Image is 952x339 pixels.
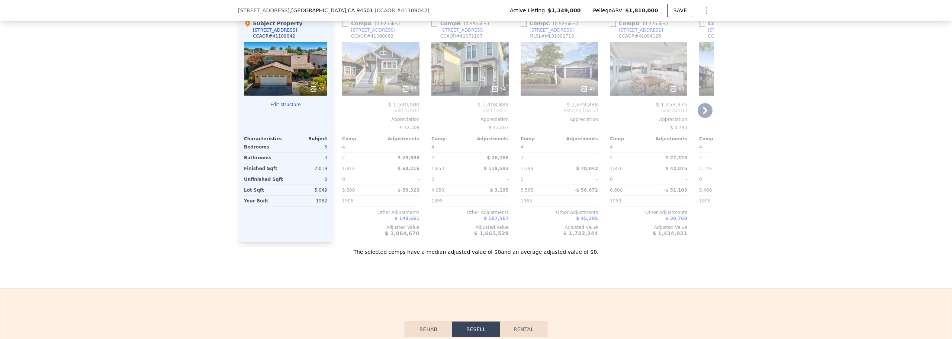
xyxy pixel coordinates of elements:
[290,7,373,14] span: , [GEOGRAPHIC_DATA]
[461,21,492,26] span: ( miles)
[431,166,444,171] span: 1,653
[649,136,687,142] div: Adjustments
[374,7,430,14] div: ( )
[398,166,419,171] span: $ 68,216
[431,153,469,163] div: 2
[470,136,509,142] div: Adjustments
[699,224,776,230] div: Adjusted Value
[610,224,687,230] div: Adjusted Value
[610,20,671,27] div: Comp D
[521,224,598,230] div: Adjusted Value
[656,102,687,108] span: $ 1,458,975
[342,196,379,206] div: 1905
[342,188,355,193] span: 3,800
[699,27,752,33] a: [STREET_ADDRESS]
[500,322,547,337] button: Rental
[699,136,738,142] div: Comp
[699,144,702,150] span: 4
[351,27,395,33] div: [STREET_ADDRESS]
[708,33,750,39] div: CCAOR # 41091180
[342,166,355,171] span: 1,816
[382,142,419,152] div: -
[610,116,687,122] div: Appreciation
[665,216,687,221] span: $ 39,769
[395,216,419,221] span: $ 148,661
[610,27,663,33] a: [STREET_ADDRESS]
[487,155,509,160] span: $ 26,286
[708,27,752,33] div: [STREET_ADDRESS]
[580,85,595,93] div: 45
[521,196,558,206] div: 1963
[667,4,693,17] button: SAVE
[510,7,548,14] span: Active Listing
[670,85,684,93] div: 60
[431,224,509,230] div: Adjusted Value
[238,242,714,256] div: The selected comps have a median adjusted value of $0 and an average adjusted value of $0 .
[699,188,712,193] span: 5,400
[669,125,687,130] span: -$ 4,790
[619,33,661,39] div: CCAOR # 41094126
[244,20,302,27] div: Subject Property
[452,322,500,337] button: Resell
[474,230,509,236] span: $ 1,665,529
[287,163,327,174] div: 2,019
[472,174,509,185] div: -
[561,142,598,152] div: -
[576,216,598,221] span: $ 45,395
[563,230,598,236] span: $ 1,722,244
[663,188,687,193] span: -$ 51,103
[342,224,419,230] div: Adjusted Value
[610,108,687,113] span: Sold [DATE]
[521,27,574,33] a: [STREET_ADDRESS]
[342,116,419,122] div: Appreciation
[699,3,714,18] button: Show Options
[382,174,419,185] div: -
[440,33,483,39] div: CCAOR # 41072187
[484,166,509,171] span: $ 119,593
[244,136,286,142] div: Characteristics
[398,125,419,130] span: -$ 12,308
[521,166,533,171] span: 1,799
[610,210,687,215] div: Other Adjustments
[625,7,658,13] span: $1,810,000
[610,136,649,142] div: Comp
[310,85,324,93] div: 57
[402,85,416,93] div: 57
[699,20,759,27] div: Comp E
[287,142,327,152] div: 5
[644,21,654,26] span: 0.37
[431,188,444,193] span: 4,950
[286,136,327,142] div: Subject
[561,196,598,206] div: -
[665,155,687,160] span: $ 27,373
[287,185,327,195] div: 5,049
[287,174,327,185] div: 0
[398,155,419,160] span: $ 29,698
[244,102,327,108] button: Edit structure
[351,33,393,39] div: CCAOR # 41090062
[440,27,485,33] div: [STREET_ADDRESS]
[472,142,509,152] div: -
[484,216,509,221] span: $ 107,567
[699,177,702,182] span: 0
[431,108,509,113] span: Sold [DATE]
[342,210,419,215] div: Other Adjustments
[287,153,327,163] div: 3
[593,7,625,14] span: Pellego ARV
[521,153,558,163] div: 3
[342,153,379,163] div: 2
[650,174,687,185] div: -
[699,196,736,206] div: 1895
[244,142,284,152] div: Bedrooms
[431,196,469,206] div: 1895
[376,21,386,26] span: 0.62
[238,7,290,14] span: [STREET_ADDRESS]
[521,20,581,27] div: Comp C
[342,177,345,182] span: 0
[699,210,776,215] div: Other Adjustments
[566,102,598,108] span: $ 1,649,888
[521,108,598,113] span: Pending [DATE]
[372,21,403,26] span: ( miles)
[405,322,452,337] button: Rehab
[244,153,284,163] div: Bathrooms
